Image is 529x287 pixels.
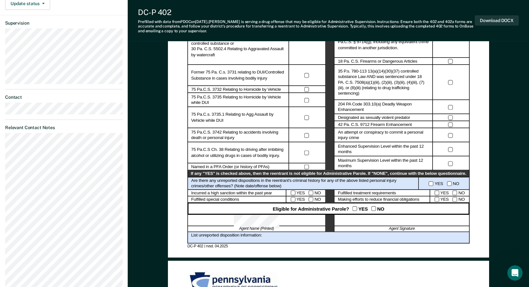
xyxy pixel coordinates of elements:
[5,95,123,100] dt: Contact
[286,196,326,203] div: YES NO
[191,130,285,141] label: 75 Pa.C.S. 3742 Relating to accidents involving death or personal injury
[338,23,429,51] label: Any crime of violence defined in 42 Pa.C.S. § 9714(g), or any attempt, conspiracy or solicitation...
[191,112,285,123] label: 75 Pa.C.s. 3735.1 Relating to Agg Assault by Vehicle while DUI
[187,232,470,244] div: List unreported disposition information:
[334,190,430,196] div: Fulfilled treatment requirements
[187,177,419,190] div: Are there any unreported dispositions in the reentrant's criminal history for any of the above li...
[138,8,475,17] div: DC-P 402
[191,95,285,106] label: 75 Pa.C.S. 3735 Relating to Homicide by Vehicle while DUI
[334,196,430,203] div: Making efforts to reduce financial obligations
[338,102,429,113] label: 204 PA Code 303.10(a) Deadly Weapon Enhancement
[187,203,470,214] div: Eligible for Administrative Parole? YES NO
[138,19,475,33] div: Prefilled with data from PDOC on [DATE] . [PERSON_NAME] is serving a drug offense that may be eli...
[338,158,429,169] label: Maximum Supervision Level within the past 12 months
[430,196,470,203] div: YES NO
[191,147,285,159] label: 75 Pa.C.S Ch. 38 Relating to driving after imbibing alcohol or utilizing drugs in cases of bodily...
[5,125,123,130] dt: Relevant Contact Notes
[187,196,286,203] div: Fulfilled special conditions
[430,190,470,196] div: YES NO
[338,122,412,128] label: 42 Pa. C.S. 9712 Firearm Enhancement
[5,20,123,26] dt: Supervision
[191,87,281,93] label: 75 Pa.C.S. 3732 Relating to Homicide by Vehicle
[187,190,286,196] div: Incurred a high sanction within the past year
[338,68,429,97] label: 35 P.s. 780-113 13(a)(14)(30)(37) controlled substance Law AND was sentenced under 18 PA. C.S. 75...
[338,115,410,121] label: Designated as sexually violent predator
[338,58,417,64] label: 18 Pa. C.S. Firearms or Dangerous Articles
[419,177,470,190] div: YES NO
[475,15,519,26] button: Download DOCX
[187,226,326,232] div: Agent Name (Printed)
[334,226,469,232] div: Agent Signature
[187,171,470,177] div: If any "YES" is checked above, then the reentrant is not eligible for Administrative Parole. If "...
[286,190,326,196] div: YES NO
[507,265,523,281] iframe: Intercom live chat
[191,2,285,58] label: 30 Pa. C.S. 5502.1 Relating to Homicide by watercraft under influence of alcohol or controlled su...
[338,130,429,141] label: An attempt or conspiracy to commit a personal injury crime
[338,144,429,155] label: Enhanced Supervision Level within the past 12 months
[191,70,285,81] label: Former 75 Pa. C.s. 3731 relating to DUI/Controlled Substance in cases involving bodily injury
[191,164,269,170] label: Named in a PFA Order (or history of PFAs)
[187,244,470,248] div: DC-P 402 | rvsd. 04.2025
